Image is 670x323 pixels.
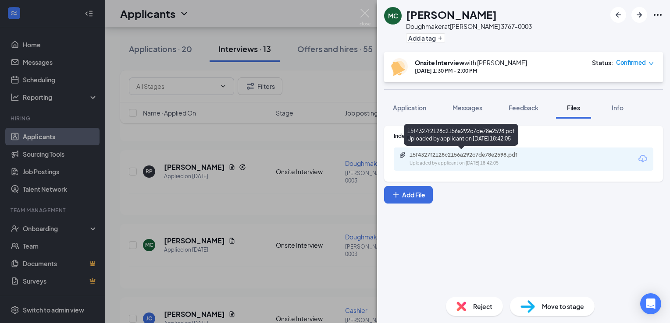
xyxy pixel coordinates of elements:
button: ArrowRight [631,7,647,23]
span: Application [393,104,426,112]
h1: [PERSON_NAME] [406,7,497,22]
div: Open Intercom Messenger [640,293,661,314]
button: Add FilePlus [384,186,433,204]
div: [DATE] 1:30 PM - 2:00 PM [415,67,527,74]
div: Doughmaker at [PERSON_NAME] 3767-0003 [406,22,532,31]
div: Indeed Resume [394,132,653,140]
div: MC [388,11,398,20]
svg: Plus [438,35,443,41]
span: Feedback [509,104,538,112]
svg: Download [638,154,648,164]
svg: Plus [392,190,400,199]
span: Confirmed [616,58,646,67]
div: Uploaded by applicant on [DATE] 18:42:05 [410,160,541,167]
button: PlusAdd a tag [406,33,445,42]
span: Files [567,104,580,112]
div: with [PERSON_NAME] [415,58,527,67]
button: ArrowLeftNew [610,7,626,23]
b: Onsite Interview [415,59,464,67]
svg: ArrowLeftNew [613,10,624,20]
div: 15f4327f2128c2156a292c7de78e2598.pdf Uploaded by applicant on [DATE] 18:42:05 [404,124,518,146]
span: down [648,60,654,67]
svg: Paperclip [399,151,406,158]
span: Info [612,104,624,112]
a: Paperclip15f4327f2128c2156a292c7de78e2598.pdfUploaded by applicant on [DATE] 18:42:05 [399,151,541,167]
div: 15f4327f2128c2156a292c7de78e2598.pdf [410,151,532,158]
span: Move to stage [542,302,584,311]
svg: Ellipses [652,10,663,20]
span: Reject [473,302,492,311]
div: Status : [592,58,613,67]
span: Messages [453,104,482,112]
svg: ArrowRight [634,10,645,20]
